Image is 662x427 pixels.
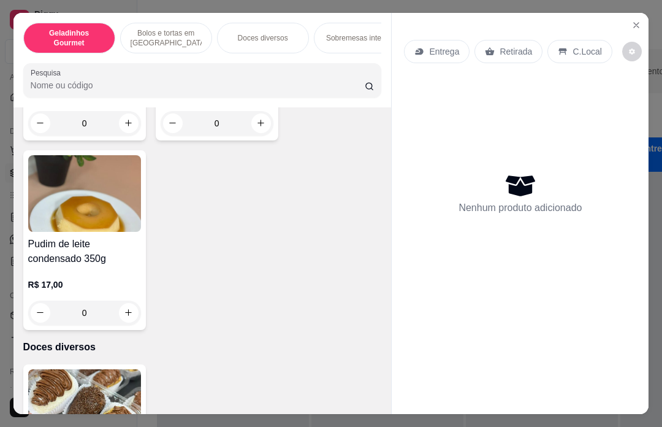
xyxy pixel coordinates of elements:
[429,45,459,58] p: Entrega
[28,237,141,266] h4: Pudim de leite condensado 350g
[326,33,393,43] p: Sobremesas inteiras
[31,79,365,91] input: Pesquisa
[251,113,271,133] button: increase-product-quantity
[23,340,382,355] p: Doces diversos
[31,303,50,323] button: decrease-product-quantity
[119,303,139,323] button: increase-product-quantity
[119,113,139,133] button: increase-product-quantity
[34,28,105,48] p: Geladinhos Gourmet
[458,201,582,215] p: Nenhum produto adicionado
[500,45,532,58] p: Retirada
[31,113,50,133] button: decrease-product-quantity
[622,42,642,61] button: decrease-product-quantity
[131,28,202,48] p: Bolos e tortas em [GEOGRAPHIC_DATA]
[626,15,646,35] button: Close
[573,45,601,58] p: C.Local
[238,33,288,43] p: Doces diversos
[28,279,141,291] p: R$ 17,00
[28,155,141,232] img: product-image
[31,67,65,78] label: Pesquisa
[163,113,183,133] button: decrease-product-quantity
